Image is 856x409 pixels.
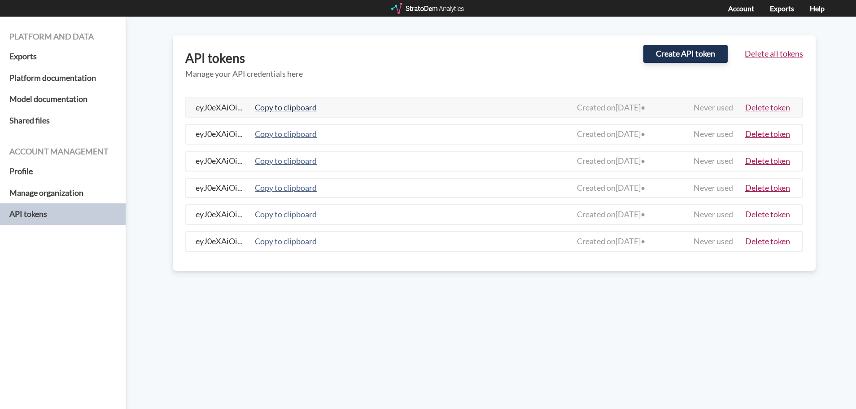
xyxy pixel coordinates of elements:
[770,4,794,13] a: Exports
[252,235,319,248] button: Copy to clipboard
[577,102,645,114] span: Created on [DATE] •
[196,102,243,112] span: eyJ0eXAiOi ...
[9,147,116,156] h4: Account management
[252,182,319,194] button: Copy to clipboard
[577,236,645,247] span: Created on [DATE] •
[9,46,116,67] a: Exports
[728,4,754,13] a: Account
[9,161,116,182] a: Profile
[694,102,733,114] span: Never used
[810,4,825,13] a: Help
[252,155,319,167] button: Copy to clipboard
[252,208,319,221] button: Copy to clipboard
[252,128,319,141] button: Copy to clipboard
[732,45,816,63] button: Delete all tokens
[694,236,733,247] span: Never used
[694,182,733,194] span: Never used
[643,45,728,63] button: Create API token
[577,155,645,167] span: Created on [DATE] •
[196,236,243,246] span: eyJ0eXAiOi ...
[9,88,116,110] a: Model documentation
[577,182,645,194] span: Created on [DATE] •
[742,208,793,221] button: Delete token
[742,128,793,141] button: Delete token
[9,67,116,89] a: Platform documentation
[196,209,243,219] span: eyJ0eXAiOi ...
[742,182,793,194] button: Delete token
[742,101,793,114] button: Delete token
[577,209,645,220] span: Created on [DATE] •
[9,32,116,41] h4: Platform and data
[196,156,243,166] span: eyJ0eXAiOi ...
[694,128,733,140] span: Never used
[196,129,243,139] span: eyJ0eXAiOi ...
[252,101,319,114] button: Copy to clipboard
[9,110,116,132] a: Shared files
[694,155,733,167] span: Never used
[694,209,733,220] span: Never used
[742,155,793,167] button: Delete token
[9,182,116,204] a: Manage organization
[9,203,116,225] a: API tokens
[185,51,803,65] h3: API tokens
[185,70,803,79] h5: Manage your API credentials here
[577,128,645,140] span: Created on [DATE] •
[742,235,793,248] button: Delete token
[196,183,243,193] span: eyJ0eXAiOi ...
